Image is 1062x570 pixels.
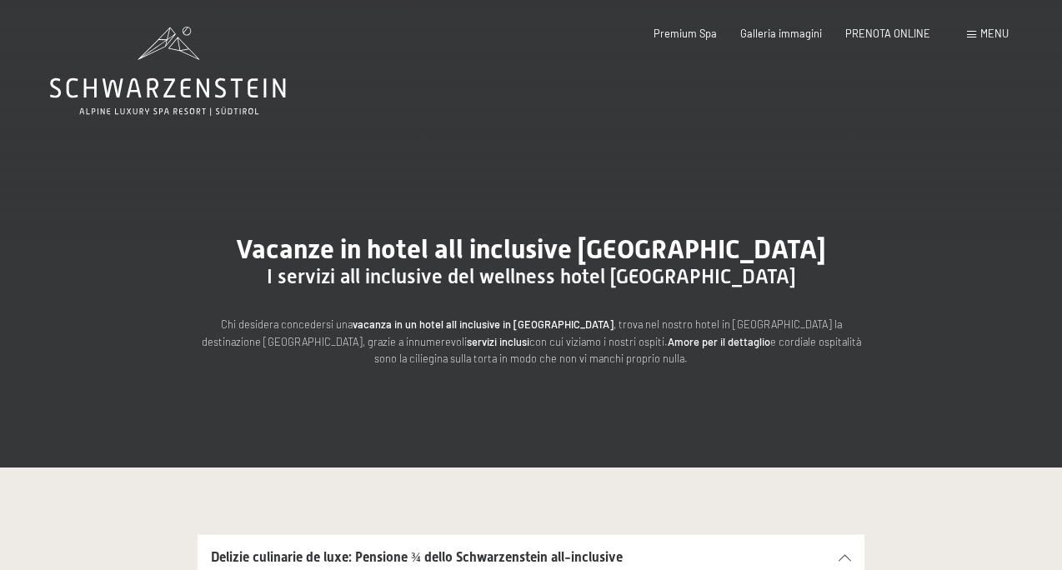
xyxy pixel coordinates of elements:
span: I servizi all inclusive del wellness hotel [GEOGRAPHIC_DATA] [267,265,796,288]
span: Menu [980,27,1009,40]
a: Premium Spa [654,27,717,40]
strong: vacanza in un hotel all inclusive in [GEOGRAPHIC_DATA] [353,317,614,331]
span: Delizie culinarie de luxe: Pensione ¾ dello Schwarzenstein all-inclusive [211,549,623,565]
p: Chi desidera concedersi una , trova nel nostro hotel in [GEOGRAPHIC_DATA] la destinazione [GEOGRA... [198,316,864,367]
strong: servizi inclusi [467,335,529,348]
strong: Amore per il dettaglio [668,335,770,348]
span: Vacanze in hotel all inclusive [GEOGRAPHIC_DATA] [236,233,826,265]
a: PRENOTA ONLINE [845,27,930,40]
a: Galleria immagini [740,27,822,40]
